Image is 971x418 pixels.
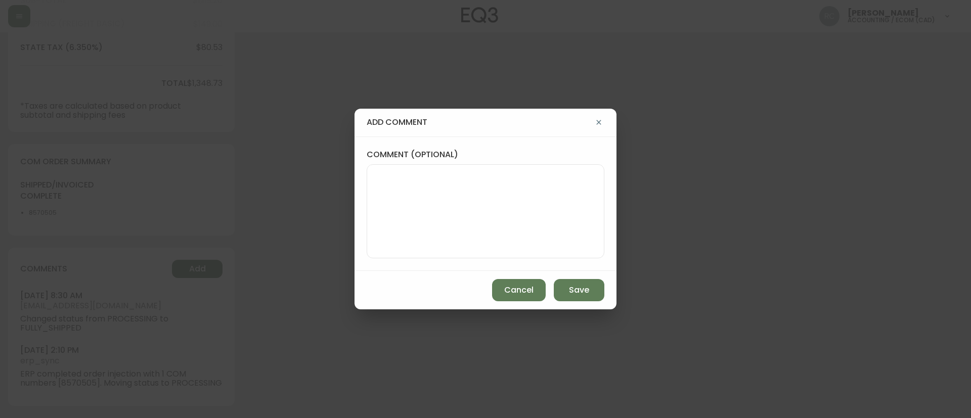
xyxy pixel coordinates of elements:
[367,117,593,128] h4: add comment
[569,285,589,296] span: Save
[492,279,546,301] button: Cancel
[367,149,604,160] label: comment (optional)
[504,285,534,296] span: Cancel
[554,279,604,301] button: Save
